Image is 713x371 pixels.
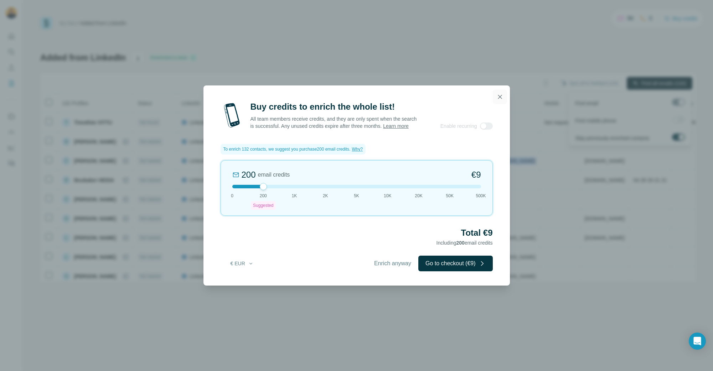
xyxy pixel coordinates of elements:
h2: Total €9 [221,227,493,239]
span: 5K [354,193,359,199]
span: 500K [476,193,486,199]
span: Enable recurring [440,122,477,130]
span: 1K [292,193,297,199]
p: All team members receive credits, and they are only spent when the search is successful. Any unus... [250,115,418,130]
button: Enrich anyway [367,256,418,271]
span: Why? [352,147,363,152]
span: Including email credits [436,240,493,246]
div: 200 [242,169,256,181]
a: Learn more [383,123,409,129]
span: 200 [260,193,267,199]
span: 200 [456,240,465,246]
span: €9 [471,169,481,181]
img: mobile-phone [221,101,243,130]
div: Open Intercom Messenger [689,333,706,350]
button: Go to checkout (€9) [418,256,493,271]
span: 10K [384,193,391,199]
div: Suggested [251,201,275,210]
span: 0 [231,193,233,199]
span: 2K [323,193,328,199]
span: email credits [258,171,290,179]
span: 50K [446,193,454,199]
button: € EUR [226,257,259,270]
span: Enrich anyway [374,259,411,268]
span: 20K [415,193,422,199]
span: To enrich 132 contacts, we suggest you purchase 200 email credits . [223,146,351,152]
